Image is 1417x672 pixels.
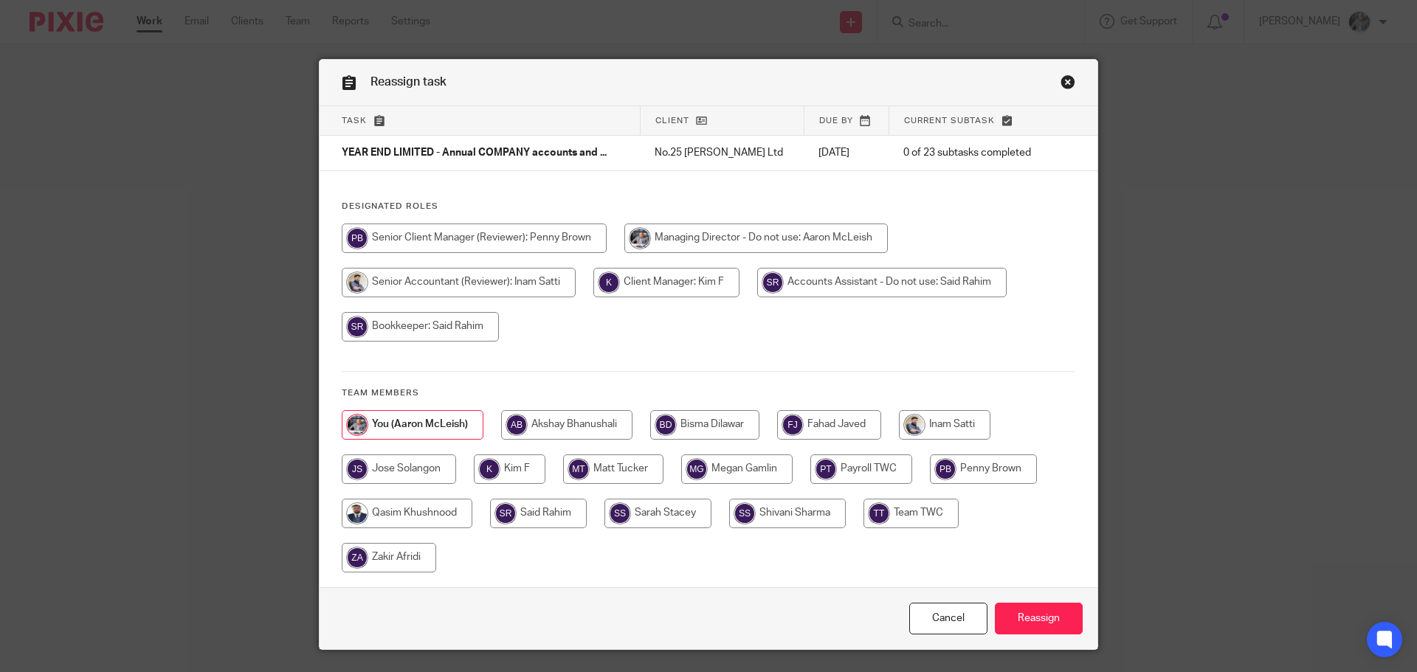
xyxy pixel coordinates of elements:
td: 0 of 23 subtasks completed [889,136,1052,171]
a: Close this dialog window [909,603,987,634]
p: [DATE] [818,145,874,160]
a: Close this dialog window [1061,75,1075,94]
span: YEAR END LIMITED - Annual COMPANY accounts and ... [342,148,607,159]
input: Reassign [995,603,1083,634]
span: Current subtask [904,117,995,125]
span: Due by [819,117,853,125]
h4: Team members [342,387,1075,399]
span: Client [655,117,689,125]
h4: Designated Roles [342,201,1075,212]
p: No.25 [PERSON_NAME] Ltd [655,145,789,160]
span: Task [342,117,367,125]
span: Reassign task [370,76,447,88]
